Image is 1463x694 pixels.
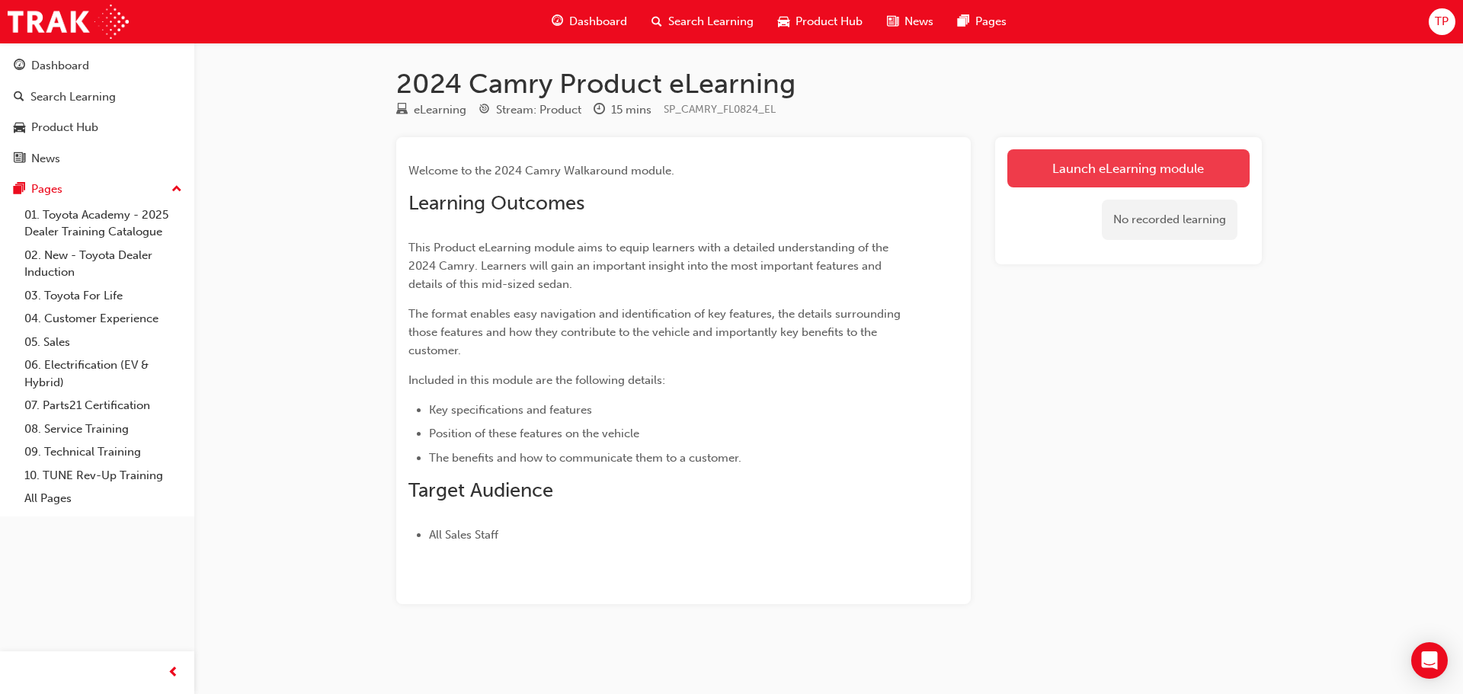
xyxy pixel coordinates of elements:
[611,101,651,119] div: 15 mins
[766,6,875,37] a: car-iconProduct Hub
[479,101,581,120] div: Stream
[479,104,490,117] span: target-icon
[904,13,933,30] span: News
[396,104,408,117] span: learningResourceType_ELEARNING-icon
[18,307,188,331] a: 04. Customer Experience
[1102,200,1237,240] div: No recorded learning
[639,6,766,37] a: search-iconSearch Learning
[31,119,98,136] div: Product Hub
[8,5,129,39] img: Trak
[6,145,188,173] a: News
[18,440,188,464] a: 09. Technical Training
[552,12,563,31] span: guage-icon
[778,12,789,31] span: car-icon
[18,284,188,308] a: 03. Toyota For Life
[396,67,1262,101] h1: 2024 Camry Product eLearning
[1435,13,1449,30] span: TP
[18,203,188,244] a: 01. Toyota Academy - 2025 Dealer Training Catalogue
[1007,149,1250,187] a: Launch eLearning module
[14,91,24,104] span: search-icon
[664,103,776,116] span: Learning resource code
[408,191,584,215] span: Learning Outcomes
[396,101,466,120] div: Type
[408,241,892,291] span: This Product eLearning module aims to equip learners with a detailed understanding of the 2024 Ca...
[6,49,188,175] button: DashboardSearch LearningProduct HubNews
[1429,8,1455,35] button: TP
[594,101,651,120] div: Duration
[6,175,188,203] button: Pages
[408,478,553,502] span: Target Audience
[594,104,605,117] span: clock-icon
[18,464,188,488] a: 10. TUNE Rev-Up Training
[414,101,466,119] div: eLearning
[429,427,639,440] span: Position of these features on the vehicle
[168,664,179,683] span: prev-icon
[796,13,863,30] span: Product Hub
[408,164,674,177] span: Welcome to the 2024 Camry Walkaround module.
[6,114,188,142] a: Product Hub
[18,417,188,441] a: 08. Service Training
[668,13,754,30] span: Search Learning
[429,451,741,465] span: The benefits and how to communicate them to a customer.
[18,353,188,394] a: 06. Electrification (EV & Hybrid)
[496,101,581,119] div: Stream: Product
[14,59,25,73] span: guage-icon
[651,12,662,31] span: search-icon
[171,180,182,200] span: up-icon
[18,394,188,417] a: 07. Parts21 Certification
[539,6,639,37] a: guage-iconDashboard
[14,121,25,135] span: car-icon
[569,13,627,30] span: Dashboard
[408,373,665,387] span: Included in this module are the following details:
[958,12,969,31] span: pages-icon
[18,331,188,354] a: 05. Sales
[429,403,592,417] span: Key specifications and features
[31,150,60,168] div: News
[975,13,1007,30] span: Pages
[31,181,62,198] div: Pages
[1411,642,1448,679] div: Open Intercom Messenger
[30,88,116,106] div: Search Learning
[31,57,89,75] div: Dashboard
[6,52,188,80] a: Dashboard
[18,244,188,284] a: 02. New - Toyota Dealer Induction
[875,6,946,37] a: news-iconNews
[887,12,898,31] span: news-icon
[429,528,498,542] span: All Sales Staff
[946,6,1019,37] a: pages-iconPages
[18,487,188,510] a: All Pages
[408,307,904,357] span: The format enables easy navigation and identification of key features, the details surrounding th...
[14,183,25,197] span: pages-icon
[14,152,25,166] span: news-icon
[6,83,188,111] a: Search Learning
